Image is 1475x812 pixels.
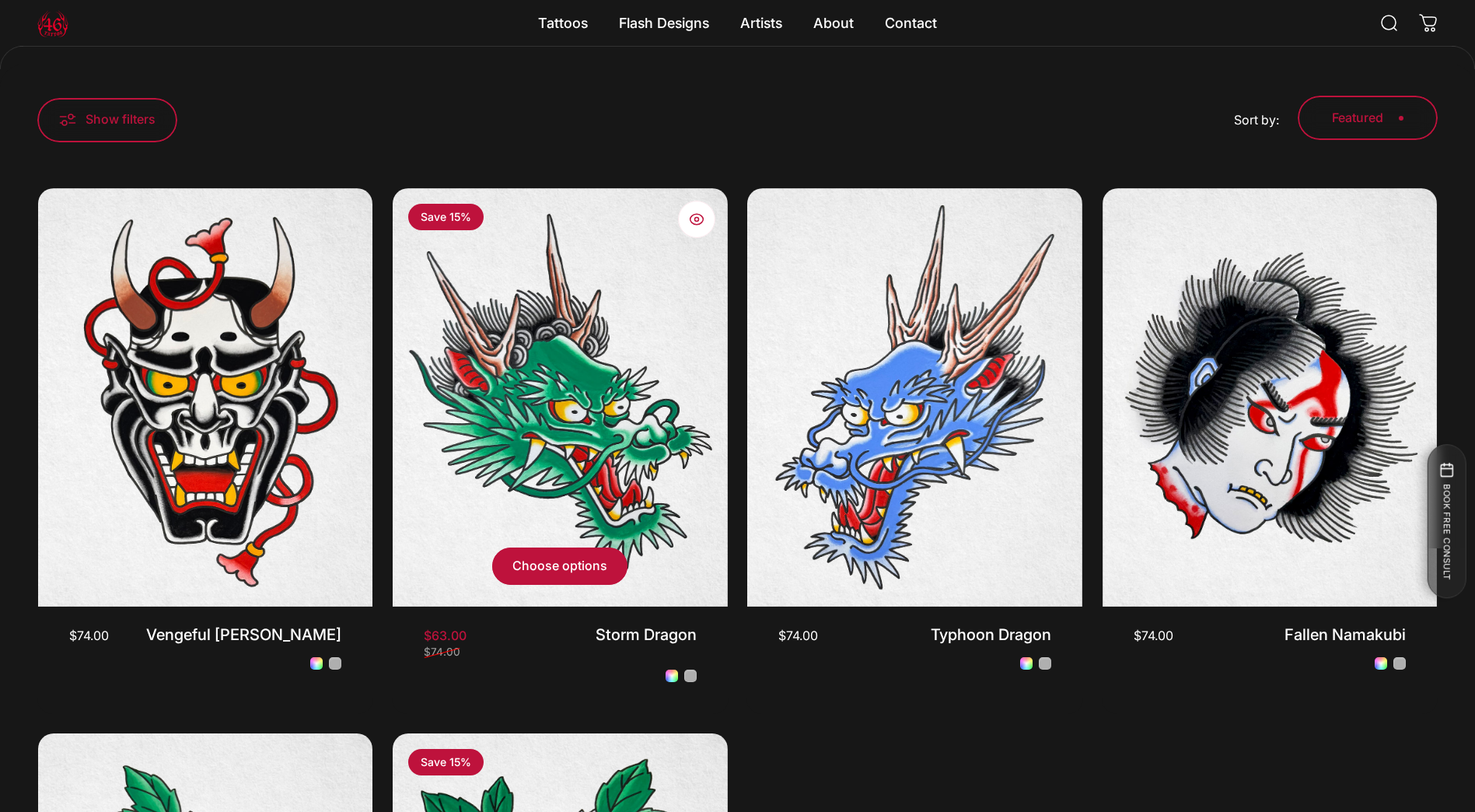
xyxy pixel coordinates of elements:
[1134,630,1173,642] span: $74.00
[1020,657,1033,670] a: Typhoon Dragon - Colour
[1039,657,1051,670] a: Typhoon Dragon - Black and Grey
[424,630,467,642] span: $63.00
[1427,445,1466,599] button: BOOK FREE CONSULT
[523,7,952,40] nav: Primary
[931,625,1051,644] a: Typhoon Dragon
[725,7,798,40] summary: Artists
[424,647,460,658] span: $74.00
[666,670,678,682] a: Storm Dragon - Colour
[778,630,818,642] span: $74.00
[798,7,869,40] summary: About
[38,188,372,607] img: Vengeful Hannya
[869,7,952,40] a: Contact
[596,625,697,644] a: Storm Dragon
[310,657,323,670] a: Vengeful Hannya - Colour
[69,630,109,642] span: $74.00
[1234,112,1279,128] span: Sort by:
[1285,625,1406,644] a: Fallen Namakubi
[684,670,697,682] a: Storm Dragon - Black and Grey
[523,7,603,40] summary: Tattoos
[146,625,341,644] a: Vengeful [PERSON_NAME]
[329,657,341,670] a: Vengeful Hannya - Black and Grey
[1411,6,1445,40] a: 0 items
[603,7,725,40] summary: Flash Designs
[747,188,1082,607] img: Typhoon Dragon
[1393,657,1406,670] a: Fallen Namakubi - Black and Grey
[1103,188,1437,607] img: Fallen Namakubi
[37,98,177,142] button: Show filters
[393,188,727,607] img: Storm Dragon
[1375,657,1387,670] a: Fallen Namakubi - Colour
[492,548,627,585] button: Choose options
